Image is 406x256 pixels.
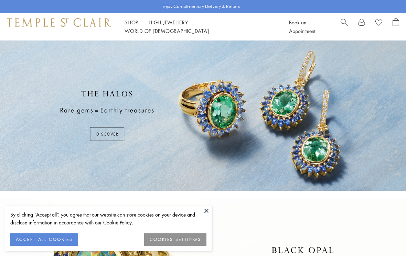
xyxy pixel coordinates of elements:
[372,224,399,249] iframe: Gorgias live chat messenger
[289,19,315,34] a: Book an Appointment
[162,3,241,10] p: Enjoy Complimentary Delivery & Returns
[341,18,348,35] a: Search
[393,18,399,35] a: Open Shopping Bag
[144,233,206,246] button: COOKIES SETTINGS
[125,18,274,35] nav: Main navigation
[149,19,188,26] a: High JewelleryHigh Jewellery
[125,19,138,26] a: ShopShop
[10,211,206,226] div: By clicking “Accept all”, you agree that our website can store cookies on your device and disclos...
[125,27,209,34] a: World of [DEMOGRAPHIC_DATA]World of [DEMOGRAPHIC_DATA]
[10,233,78,246] button: ACCEPT ALL COOKIES
[7,18,111,26] img: Temple St. Clair
[375,18,382,28] a: View Wishlist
